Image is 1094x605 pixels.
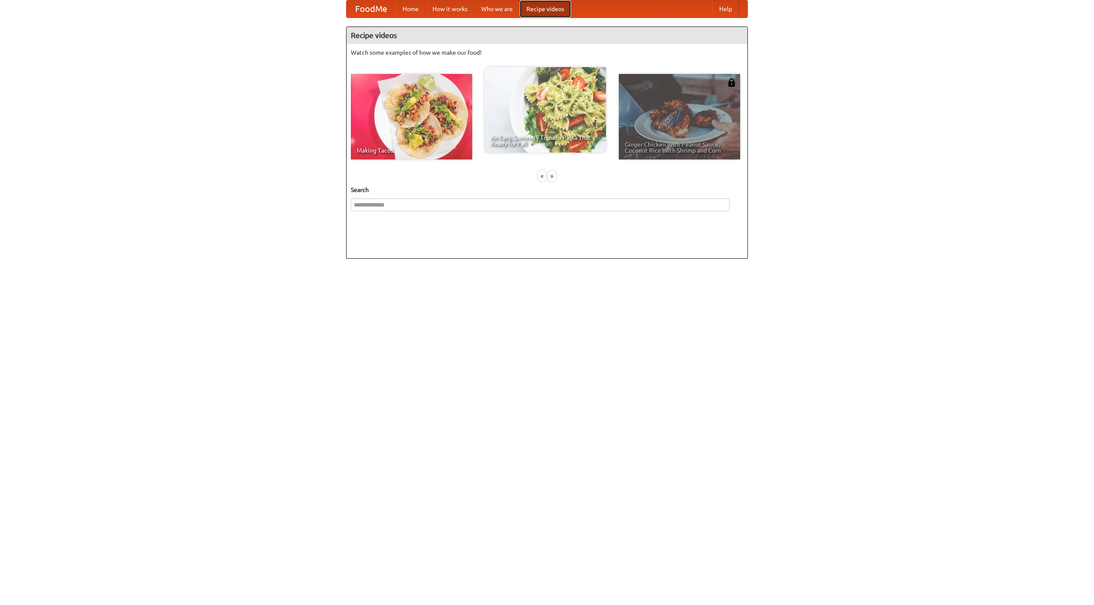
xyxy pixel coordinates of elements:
a: Help [712,0,739,18]
a: How it works [426,0,474,18]
h5: Search [351,186,743,194]
div: » [548,171,556,181]
h4: Recipe videos [347,27,747,44]
a: Who we are [474,0,520,18]
span: Making Tacos [357,148,466,153]
a: An Easy, Summery Tomato Pasta That's Ready for Fall [485,67,606,153]
a: Home [396,0,426,18]
a: Recipe videos [520,0,571,18]
a: FoodMe [347,0,396,18]
span: An Easy, Summery Tomato Pasta That's Ready for Fall [491,135,600,147]
img: 483408.png [727,78,736,87]
div: « [538,171,546,181]
a: Making Tacos [351,74,472,159]
p: Watch some examples of how we make our food! [351,48,743,57]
